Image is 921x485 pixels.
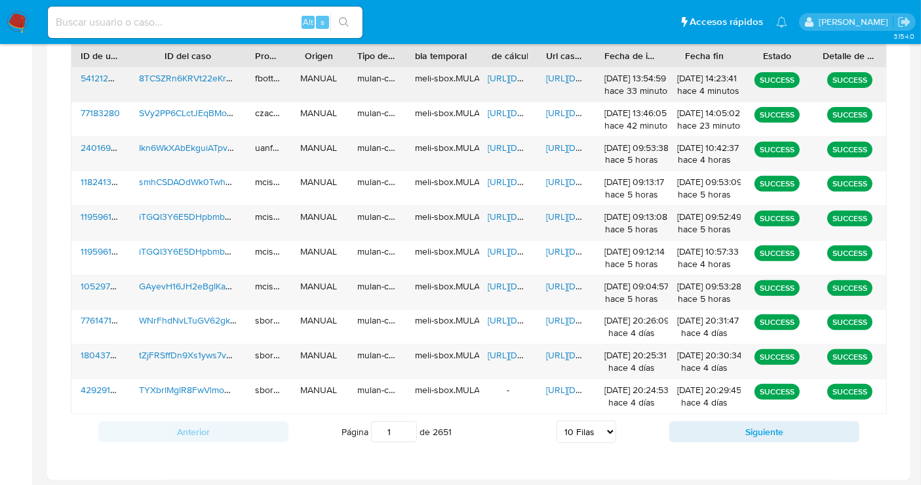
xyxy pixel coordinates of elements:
button: search-icon [330,13,357,32]
a: Salir [897,15,911,29]
p: sandra.chabay@mercadolibre.com [819,16,893,28]
span: Accesos rápidos [690,15,763,29]
input: Buscar usuario o caso... [48,14,363,31]
span: 3.154.0 [893,31,914,41]
span: Alt [303,16,313,28]
a: Notificaciones [776,16,787,28]
span: s [321,16,324,28]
